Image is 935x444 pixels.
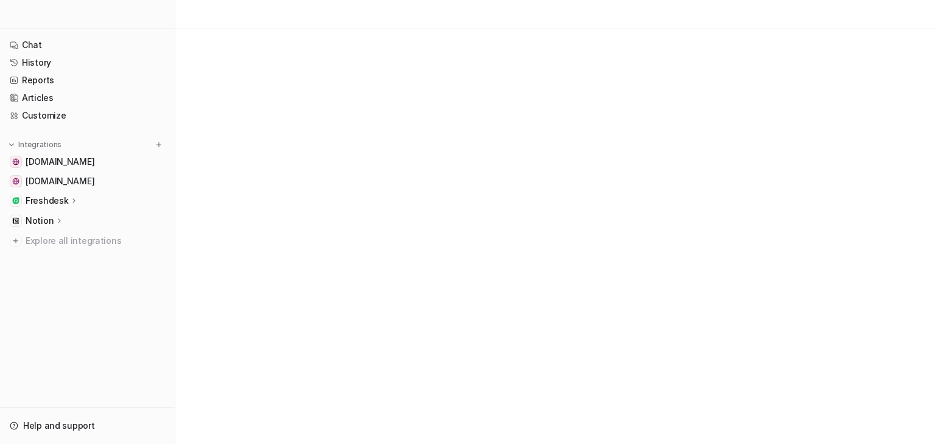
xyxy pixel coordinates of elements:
[5,173,170,190] a: online.whenhoundsfly.com[DOMAIN_NAME]
[5,72,170,89] a: Reports
[12,217,19,224] img: Notion
[5,153,170,170] a: www.whenhoundsfly.com[DOMAIN_NAME]
[26,215,54,227] p: Notion
[26,175,94,187] span: [DOMAIN_NAME]
[12,158,19,165] img: www.whenhoundsfly.com
[5,139,65,151] button: Integrations
[5,54,170,71] a: History
[18,140,61,150] p: Integrations
[5,89,170,106] a: Articles
[5,232,170,249] a: Explore all integrations
[26,195,68,207] p: Freshdesk
[5,36,170,54] a: Chat
[26,156,94,168] span: [DOMAIN_NAME]
[26,231,165,251] span: Explore all integrations
[7,140,16,149] img: expand menu
[5,107,170,124] a: Customize
[12,197,19,204] img: Freshdesk
[155,140,163,149] img: menu_add.svg
[5,417,170,434] a: Help and support
[12,178,19,185] img: online.whenhoundsfly.com
[10,235,22,247] img: explore all integrations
